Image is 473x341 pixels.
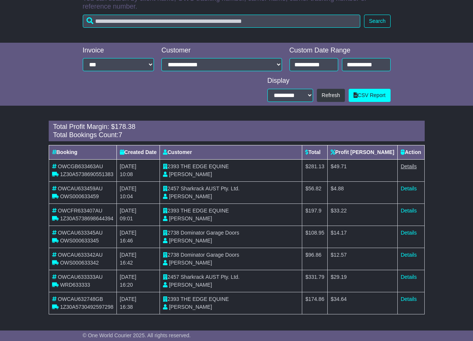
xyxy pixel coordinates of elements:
[120,260,133,266] span: 16:42
[302,182,328,204] td: $
[119,131,122,139] span: 7
[120,208,136,214] span: [DATE]
[334,296,347,302] span: 34.64
[120,215,133,221] span: 09:01
[328,292,398,314] td: $
[167,185,179,191] span: 2457
[401,296,417,302] a: Details
[60,282,90,288] span: WRD633333
[302,160,328,182] td: $
[181,296,229,302] span: THE EDGE EQUINE
[120,282,133,288] span: 16:20
[302,145,328,160] th: Total
[349,89,391,102] a: CSV Report
[120,304,133,310] span: 16:38
[169,238,212,244] span: [PERSON_NAME]
[120,230,136,236] span: [DATE]
[328,160,398,182] td: $
[58,274,103,280] span: OWCAU633333AU
[60,215,113,221] span: 1Z30A5738698644394
[169,282,212,288] span: [PERSON_NAME]
[334,208,347,214] span: 33.22
[169,260,212,266] span: [PERSON_NAME]
[328,248,398,270] td: $
[83,46,154,55] div: Invoice
[308,230,324,236] span: 108.95
[167,230,179,236] span: 2738
[169,193,212,199] span: [PERSON_NAME]
[53,123,420,131] div: Total Profit Margin: $
[397,145,424,160] th: Action
[120,296,136,302] span: [DATE]
[167,296,179,302] span: 2393
[120,185,136,191] span: [DATE]
[58,208,102,214] span: OWCFR633407AU
[289,46,391,55] div: Custom Date Range
[302,292,328,314] td: $
[302,226,328,248] td: $
[302,270,328,292] td: $
[328,145,398,160] th: Profit [PERSON_NAME]
[181,208,229,214] span: THE EDGE EQUINE
[401,208,417,214] a: Details
[308,185,321,191] span: 56.82
[364,15,390,28] button: Search
[181,163,229,169] span: THE EDGE EQUINE
[53,131,420,139] div: Total Bookings Count:
[401,252,417,258] a: Details
[120,163,136,169] span: [DATE]
[317,89,345,102] button: Refresh
[58,230,103,236] span: OWCAU633345AU
[334,252,347,258] span: 12.57
[120,252,136,258] span: [DATE]
[60,304,113,310] span: 1Z30A5730492597298
[308,163,324,169] span: 281.13
[302,204,328,226] td: $
[167,208,179,214] span: 2393
[60,171,113,177] span: 1Z30A5738690551383
[308,296,324,302] span: 174.86
[334,185,344,191] span: 4.88
[401,274,417,280] a: Details
[58,252,103,258] span: OWCAU633342AU
[49,145,116,160] th: Booking
[58,163,103,169] span: OWCGB633463AU
[116,145,160,160] th: Created Date
[120,193,133,199] span: 10:04
[401,230,417,236] a: Details
[401,185,417,191] a: Details
[169,215,212,221] span: [PERSON_NAME]
[167,163,179,169] span: 2393
[308,208,321,214] span: 197.9
[60,260,99,266] span: OWS000633342
[181,274,239,280] span: Sharkrack AUST Pty. Ltd.
[120,238,133,244] span: 16:46
[60,193,99,199] span: OWS000633459
[334,163,347,169] span: 49.71
[161,46,282,55] div: Customer
[181,230,239,236] span: Dominator Garage Doors
[169,171,212,177] span: [PERSON_NAME]
[120,171,133,177] span: 10:08
[267,77,391,85] div: Display
[58,296,103,302] span: OWCAU632748GB
[160,145,302,160] th: Customer
[120,274,136,280] span: [DATE]
[169,304,212,310] span: [PERSON_NAME]
[328,270,398,292] td: $
[308,252,321,258] span: 96.86
[328,182,398,204] td: $
[181,252,239,258] span: Dominator Garage Doors
[181,185,239,191] span: Sharkrack AUST Pty. Ltd.
[334,230,347,236] span: 14.17
[83,332,191,338] span: © One World Courier 2025. All rights reserved.
[58,185,103,191] span: OWCAU633459AU
[328,226,398,248] td: $
[401,163,417,169] a: Details
[60,238,99,244] span: OWS000633345
[167,252,179,258] span: 2738
[302,248,328,270] td: $
[115,123,136,130] span: 178.38
[334,274,347,280] span: 29.19
[167,274,179,280] span: 2457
